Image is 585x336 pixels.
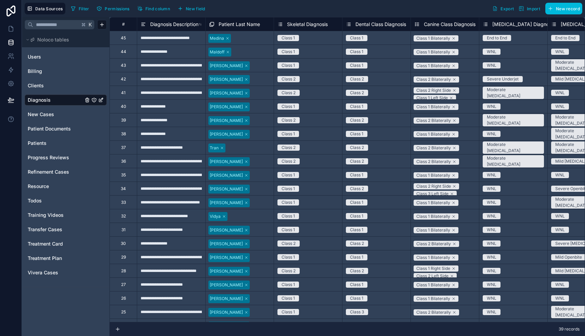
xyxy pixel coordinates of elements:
div: Todos [25,195,107,206]
div: WNL [555,103,565,110]
span: Patients [28,140,47,147]
div: 36 [121,159,126,164]
div: Class 1 [350,227,363,233]
div: 41 [121,90,126,96]
div: 25 [121,309,126,315]
span: Export [500,6,514,11]
div: WNL [487,49,496,55]
div: Class 1 [350,254,363,260]
span: Treatment Card [28,240,63,247]
a: Patients [28,140,83,147]
span: Noloco tables [37,36,69,43]
div: Maldoff [210,49,224,55]
a: Transfer Cases [28,226,83,233]
button: Data Sources [25,3,65,14]
div: Class 1 [282,295,295,301]
div: Class 3 Left Side [416,191,448,197]
div: WNL [487,62,496,69]
span: Find column [145,6,170,11]
div: Class 2 Bilaterally [416,159,451,165]
div: Class 1 [282,282,295,288]
div: 30 [121,241,126,246]
div: 40 [121,104,126,109]
div: Class 1 [350,172,363,178]
div: # [115,22,132,27]
div: WNL [555,90,565,96]
span: New field [186,6,205,11]
div: Class 2 [282,145,296,151]
div: Class 2 [282,90,296,96]
div: WNL [487,131,496,137]
div: [PERSON_NAME] [210,159,243,165]
div: Class 1 [350,213,363,219]
span: Diagnosis [28,97,51,103]
div: Treatment Plan [25,253,107,264]
a: New record [543,3,582,14]
div: Patient Documents [25,123,107,134]
div: Class 1 Bilaterally [416,172,450,178]
div: Class 2 [350,90,364,96]
div: WNL [555,49,565,55]
div: End to End [487,35,507,41]
div: [PERSON_NAME] [210,282,243,288]
a: Vivera Cases [28,269,83,276]
div: Severe Underjet [487,76,519,82]
div: Moderate [MEDICAL_DATA] [487,87,540,99]
div: Class 1 [350,295,363,301]
div: 32 [121,213,126,219]
div: Class 1 [282,227,295,233]
div: WNL [487,240,496,247]
span: Clients [28,82,44,89]
div: Class 2 [350,76,364,82]
button: Permissions [94,3,132,14]
div: Class 1 [282,172,295,178]
div: 43 [121,63,126,68]
div: Class 1 [282,199,295,206]
div: Class 2 [350,158,364,164]
div: WNL [487,268,496,274]
div: Class 2 Bilaterally [416,117,451,124]
div: Vivera Cases [25,267,107,278]
div: WNL [487,309,496,315]
span: Patient Last Name [219,21,260,28]
div: Class 1 [350,199,363,206]
div: [PERSON_NAME] [210,172,243,178]
div: 34 [121,186,126,191]
div: [PERSON_NAME] [210,63,243,69]
a: Permissions [94,3,134,14]
span: Vivera Cases [28,269,58,276]
button: New field [175,3,208,14]
div: [PERSON_NAME] [210,268,243,274]
div: Class 1 [282,309,295,315]
button: Filter [68,3,92,14]
div: End to End [555,35,575,41]
div: Class 1 Bilaterally [416,104,450,110]
div: Diagnosis [25,95,107,105]
a: New Cases [28,111,83,118]
div: Class 2 Right Side [416,87,451,94]
div: Class 2 Bilaterally [416,76,451,83]
span: Filter [79,6,89,11]
div: [PERSON_NAME] [210,131,243,137]
div: Class 1 [350,131,363,137]
div: 29 [121,254,126,260]
div: Class 1 [282,254,295,260]
span: Billing [28,68,42,75]
div: WNL [555,172,565,178]
button: Import [516,3,543,14]
div: Moderate [MEDICAL_DATA] [487,114,540,126]
div: Class 1 Bilaterally [416,49,450,55]
div: [PERSON_NAME] [210,254,243,261]
div: Resource [25,181,107,192]
div: WNL [487,103,496,110]
div: [PERSON_NAME] [210,227,243,233]
button: New record [545,3,582,14]
div: WNL [487,282,496,288]
span: Transfer Cases [28,226,62,233]
a: Clients [28,82,83,89]
div: [PERSON_NAME] [210,117,243,124]
a: Treatment Card [28,240,83,247]
div: Training Videos [25,210,107,221]
div: Clients [25,80,107,91]
div: 27 [121,282,126,287]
